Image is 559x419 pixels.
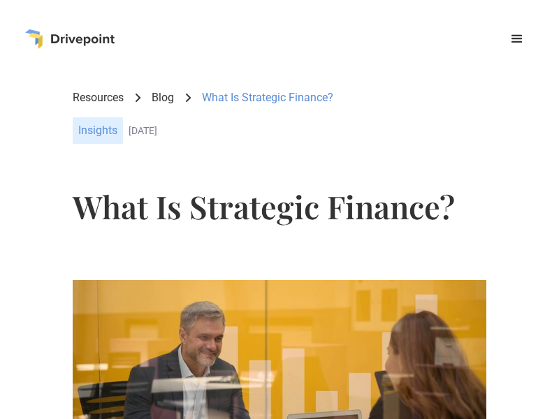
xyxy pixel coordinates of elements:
div: [DATE] [129,125,486,137]
div: Insights [73,117,123,144]
a: home [25,29,115,49]
div: What Is Strategic Finance? [202,90,333,105]
a: Resources [73,90,124,105]
div: menu [500,22,534,56]
a: Blog [152,90,174,105]
h1: What Is Strategic Finance? [73,191,486,222]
